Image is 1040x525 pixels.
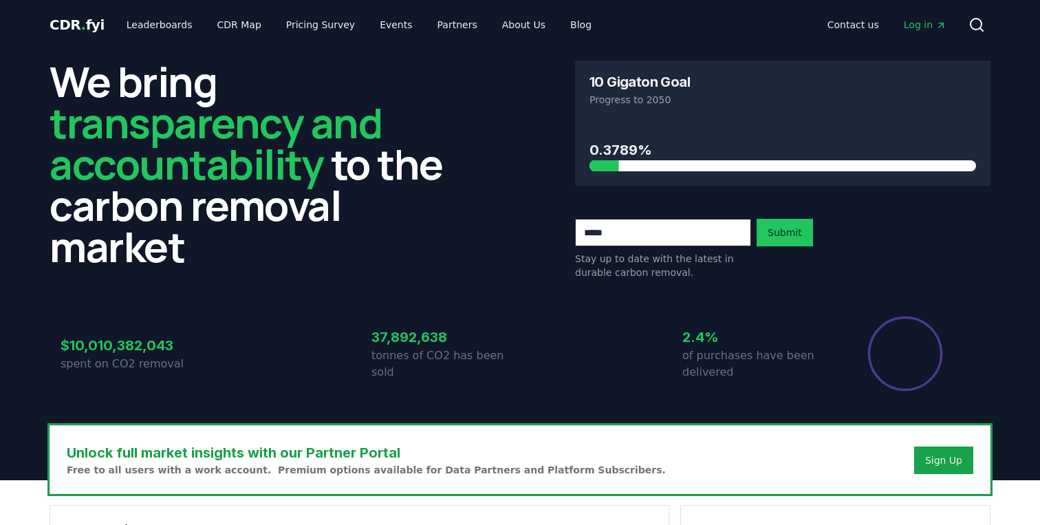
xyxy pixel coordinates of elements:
[116,12,204,37] a: Leaderboards
[757,219,813,246] button: Submit
[275,12,366,37] a: Pricing Survey
[426,12,488,37] a: Partners
[914,447,973,474] button: Sign Up
[371,327,520,347] h3: 37,892,638
[50,17,105,33] span: CDR fyi
[682,347,831,381] p: of purchases have been delivered
[589,75,690,89] h3: 10 Gigaton Goal
[116,12,603,37] nav: Main
[867,315,944,392] div: Percentage of sales delivered
[206,12,272,37] a: CDR Map
[369,12,423,37] a: Events
[50,61,465,267] h2: We bring to the carbon removal market
[67,463,666,477] p: Free to all users with a work account. Premium options available for Data Partners and Platform S...
[81,17,86,33] span: .
[925,453,962,467] a: Sign Up
[50,15,105,34] a: CDR.fyi
[61,356,209,372] p: spent on CO2 removal
[589,93,976,107] p: Progress to 2050
[893,12,957,37] a: Log in
[816,12,890,37] a: Contact us
[589,140,976,160] h3: 0.3789%
[816,12,957,37] nav: Main
[371,347,520,381] p: tonnes of CO2 has been sold
[904,18,946,32] span: Log in
[50,94,382,192] span: transparency and accountability
[67,442,666,463] h3: Unlock full market insights with our Partner Portal
[559,12,603,37] a: Blog
[682,327,831,347] h3: 2.4%
[491,12,556,37] a: About Us
[61,335,209,356] h3: $10,010,382,043
[575,252,751,279] p: Stay up to date with the latest in durable carbon removal.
